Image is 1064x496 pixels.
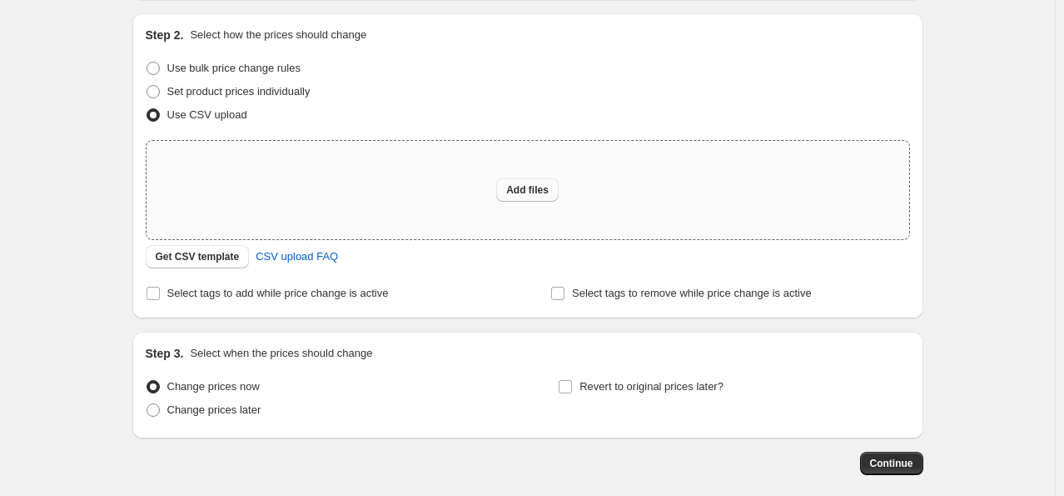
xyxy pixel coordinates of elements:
h2: Step 2. [146,27,184,43]
span: Select tags to remove while price change is active [572,287,812,299]
span: Select tags to add while price change is active [167,287,389,299]
span: Continue [870,457,913,470]
span: Get CSV template [156,250,240,263]
span: Use bulk price change rules [167,62,301,74]
a: CSV upload FAQ [246,243,348,270]
span: CSV upload FAQ [256,248,338,265]
p: Select how the prices should change [190,27,366,43]
span: Add files [506,183,549,197]
button: Add files [496,178,559,202]
span: Use CSV upload [167,108,247,121]
h2: Step 3. [146,345,184,362]
span: Set product prices individually [167,85,311,98]
span: Change prices now [167,380,260,393]
button: Continue [860,452,923,475]
p: Select when the prices should change [190,345,372,362]
span: Revert to original prices later? [579,380,723,393]
button: Get CSV template [146,245,250,268]
span: Change prices later [167,403,261,416]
